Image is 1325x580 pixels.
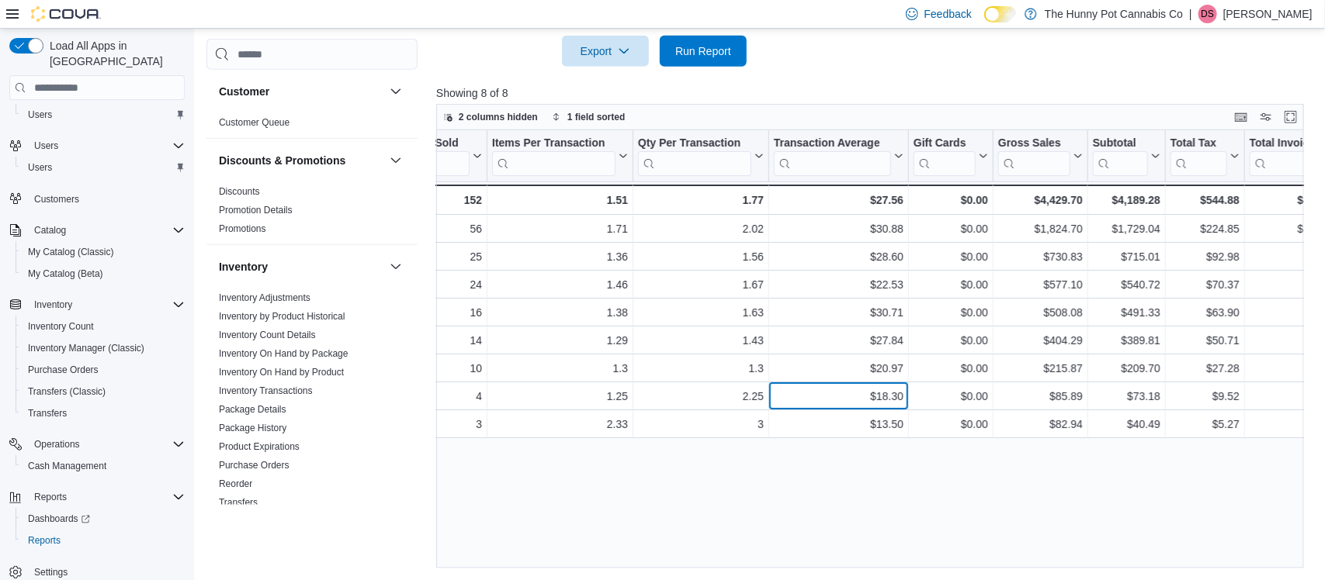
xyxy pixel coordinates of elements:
span: Inventory Count [28,320,94,333]
button: Users [3,135,191,157]
a: Product Expirations [219,441,300,452]
span: Package History [219,422,286,434]
div: Qty Per Transaction [638,136,751,151]
span: Customers [28,189,185,209]
span: DS [1202,5,1215,23]
div: $224.85 [1171,220,1240,239]
span: 2 columns hidden [459,111,538,123]
button: Subtotal [1093,136,1160,176]
div: $715.01 [1093,248,1160,267]
div: 152 [414,191,482,209]
span: Reorder [219,478,252,490]
button: Total Tax [1171,136,1240,176]
span: Transfers (Classic) [28,385,106,398]
button: Transfers [16,402,191,424]
span: Inventory by Product Historical [219,310,345,323]
div: $70.37 [1171,276,1240,295]
span: Inventory Count Details [219,329,316,341]
span: Inventory On Hand by Product [219,366,344,378]
span: Dashboards [22,509,185,528]
div: 1.67 [638,276,764,295]
a: Purchase Orders [219,460,290,471]
div: $9.52 [1171,388,1240,406]
span: My Catalog (Classic) [22,243,185,261]
span: Purchase Orders [219,459,290,471]
a: Inventory Count Details [219,330,316,340]
span: Product Expirations [219,440,300,453]
span: Inventory Manager (Classic) [28,342,144,354]
span: Transfers [219,496,258,509]
div: $20.97 [774,360,904,378]
div: Discounts & Promotions [206,182,418,244]
button: My Catalog (Classic) [16,241,191,263]
div: 1.56 [638,248,764,267]
button: Customer [387,82,405,101]
button: Run Report [660,36,747,67]
a: Inventory On Hand by Package [219,348,349,359]
button: My Catalog (Beta) [16,263,191,285]
button: Inventory Manager (Classic) [16,337,191,359]
div: 3 [638,416,764,434]
span: My Catalog (Beta) [28,268,103,280]
a: Inventory Manager (Classic) [22,339,151,357]
div: 4 [414,388,482,406]
span: Export [571,36,640,67]
a: Customer Queue [219,117,290,128]
span: Operations [34,438,80,451]
div: Gift Card Sales [914,136,976,176]
div: $63.90 [1171,304,1240,323]
div: $27.84 [774,332,904,350]
a: Inventory by Product Historical [219,311,345,322]
p: Showing 8 of 8 [436,85,1313,101]
div: $1,729.04 [1093,220,1160,239]
div: Items Per Transaction [492,136,616,176]
button: Inventory [3,294,191,316]
div: $404.29 [998,332,1083,350]
div: 1.71 [492,220,628,239]
button: Items Per Transaction [492,136,628,176]
button: Purchase Orders [16,359,191,381]
button: Inventory [387,257,405,276]
div: $209.70 [1093,360,1160,378]
span: Run Report [675,43,731,59]
div: Qty Per Transaction [638,136,751,176]
span: Purchase Orders [22,361,185,379]
div: $389.81 [1093,332,1160,350]
p: The Hunny Pot Cannabis Co [1045,5,1183,23]
span: Users [22,158,185,177]
span: Settings [34,566,68,578]
button: Catalog [28,221,72,240]
button: Reports [28,488,73,506]
div: Subtotal [1093,136,1148,176]
span: Users [28,161,52,174]
a: Inventory Transactions [219,385,313,396]
h3: Inventory [219,259,268,274]
span: My Catalog (Classic) [28,246,114,258]
span: My Catalog (Beta) [22,264,185,283]
button: 1 field sorted [546,108,632,126]
input: Dark Mode [984,6,1017,22]
span: Inventory Count [22,317,185,336]
div: $5.27 [1171,416,1240,434]
span: Cash Management [28,460,106,472]
div: $85.89 [998,388,1083,406]
span: Inventory [28,295,185,314]
div: $4,189.28 [1093,191,1160,209]
div: Gross Sales [998,136,1070,151]
button: Customer [219,84,383,99]
div: 16 [414,304,482,323]
button: Gift Cards [914,136,988,176]
a: Transfers [22,404,73,423]
button: Cash Management [16,455,191,477]
div: $28.60 [774,248,904,267]
div: Gross Sales [998,136,1070,176]
div: Transaction Average [774,136,891,176]
div: 14 [414,332,482,350]
span: Transfers (Classic) [22,382,185,401]
span: Inventory Transactions [219,385,313,397]
a: Promotion Details [219,205,293,216]
img: Cova [31,6,101,22]
div: $27.28 [1171,360,1240,378]
div: $0.00 [914,332,988,350]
